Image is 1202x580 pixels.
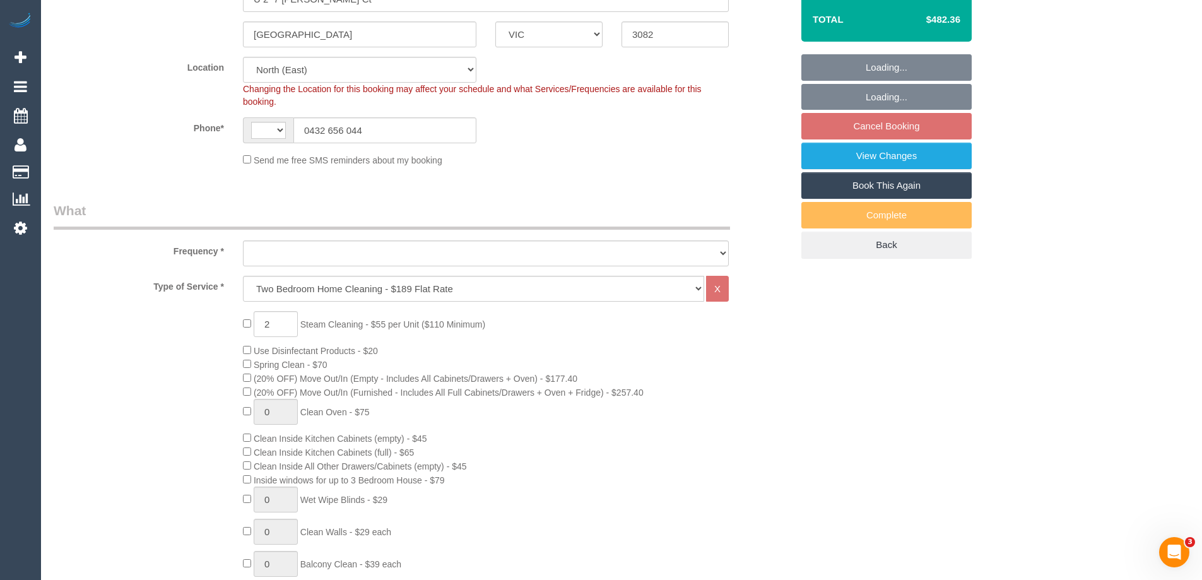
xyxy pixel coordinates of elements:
[1185,537,1195,547] span: 3
[801,143,972,169] a: View Changes
[44,117,233,134] label: Phone*
[254,475,445,485] span: Inside windows for up to 3 Bedroom House - $79
[254,388,644,398] span: (20% OFF) Move Out/In (Furnished - Includes All Full Cabinets/Drawers + Oven + Fridge) - $257.40
[54,201,730,230] legend: What
[1159,537,1189,567] iframe: Intercom live chat
[243,21,476,47] input: Suburb*
[300,527,391,537] span: Clean Walls - $29 each
[622,21,729,47] input: Post Code*
[254,434,427,444] span: Clean Inside Kitchen Cabinets (empty) - $45
[293,117,476,143] input: Phone*
[44,276,233,293] label: Type of Service *
[300,559,401,569] span: Balcony Clean - $39 each
[254,346,378,356] span: Use Disinfectant Products - $20
[254,461,467,471] span: Clean Inside All Other Drawers/Cabinets (empty) - $45
[8,13,33,30] img: Automaid Logo
[300,495,387,505] span: Wet Wipe Blinds - $29
[44,57,233,74] label: Location
[888,15,960,25] h4: $482.36
[813,14,844,25] strong: Total
[254,447,414,458] span: Clean Inside Kitchen Cabinets (full) - $65
[44,240,233,257] label: Frequency *
[254,155,442,165] span: Send me free SMS reminders about my booking
[300,407,370,417] span: Clean Oven - $75
[801,232,972,258] a: Back
[243,84,702,107] span: Changing the Location for this booking may affect your schedule and what Services/Frequencies are...
[801,172,972,199] a: Book This Again
[254,360,327,370] span: Spring Clean - $70
[254,374,577,384] span: (20% OFF) Move Out/In (Empty - Includes All Cabinets/Drawers + Oven) - $177.40
[300,319,485,329] span: Steam Cleaning - $55 per Unit ($110 Minimum)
